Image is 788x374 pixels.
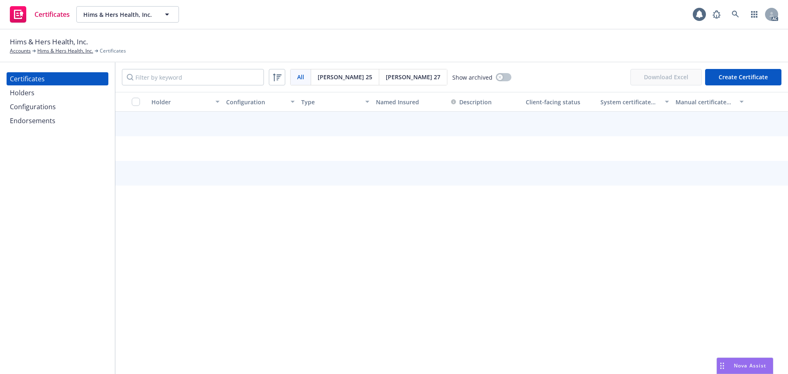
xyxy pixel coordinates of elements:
[10,100,56,113] div: Configurations
[7,72,108,85] a: Certificates
[10,72,45,85] div: Certificates
[83,10,154,19] span: Hims & Hers Health, Inc.
[10,37,88,47] span: Hims & Hers Health, Inc.
[600,98,660,106] div: System certificate last generated
[100,47,126,55] span: Certificates
[298,92,373,112] button: Type
[10,47,31,55] a: Accounts
[676,98,735,106] div: Manual certificate last generated
[7,114,108,127] a: Endorsements
[318,73,372,81] span: [PERSON_NAME] 25
[297,73,304,81] span: All
[452,73,492,82] span: Show archived
[223,92,298,112] button: Configuration
[226,98,285,106] div: Configuration
[522,92,597,112] button: Client-facing status
[7,100,108,113] a: Configurations
[672,92,747,112] button: Manual certificate last generated
[727,6,744,23] a: Search
[151,98,211,106] div: Holder
[734,362,766,369] span: Nova Assist
[301,98,360,106] div: Type
[373,92,447,112] button: Named Insured
[37,47,93,55] a: Hims & Hers Health, Inc.
[526,98,594,106] div: Client-facing status
[630,69,702,85] span: Download Excel
[708,6,725,23] a: Report a Bug
[386,73,440,81] span: [PERSON_NAME] 27
[34,11,70,18] span: Certificates
[746,6,763,23] a: Switch app
[717,358,773,374] button: Nova Assist
[451,98,492,106] button: Description
[376,98,444,106] div: Named Insured
[705,69,781,85] button: Create Certificate
[148,92,223,112] button: Holder
[7,86,108,99] a: Holders
[597,92,672,112] button: System certificate last generated
[10,86,34,99] div: Holders
[132,98,140,106] input: Select all
[122,69,264,85] input: Filter by keyword
[7,3,73,26] a: Certificates
[717,358,727,374] div: Drag to move
[10,114,55,127] div: Endorsements
[76,6,179,23] button: Hims & Hers Health, Inc.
